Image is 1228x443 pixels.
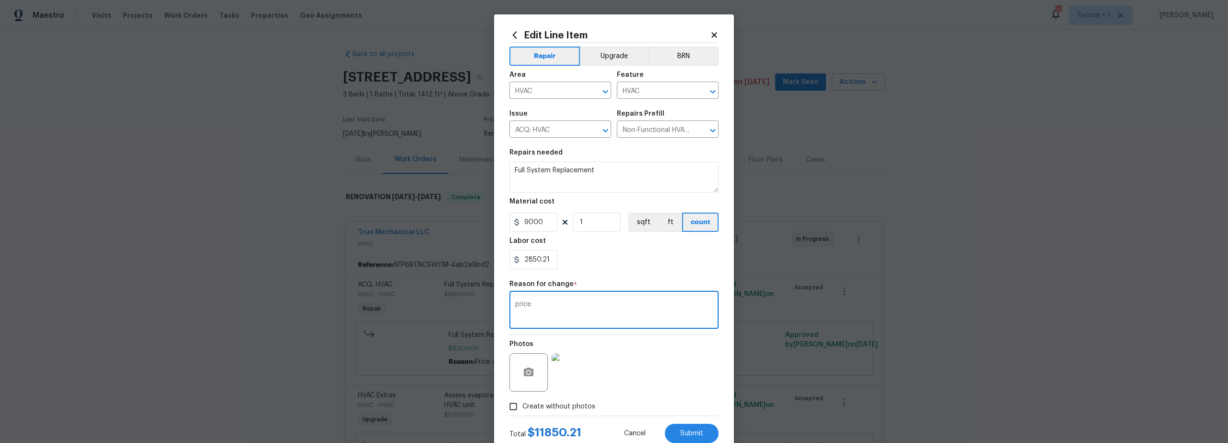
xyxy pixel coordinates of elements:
button: Submit [665,424,719,443]
button: Open [706,124,720,137]
h2: Edit Line Item [509,30,710,40]
h5: Area [509,72,526,78]
button: Repair [509,47,580,66]
button: Open [706,85,720,98]
h5: Repairs needed [509,149,563,156]
button: ft [658,213,682,232]
button: Cancel [609,424,661,443]
button: Open [599,124,612,137]
span: $ 11850.21 [528,427,581,438]
span: Submit [680,430,703,437]
h5: Material cost [509,198,555,205]
button: Upgrade [580,47,649,66]
button: Open [599,85,612,98]
textarea: price [515,301,713,321]
h5: Photos [509,341,533,347]
span: Cancel [624,430,646,437]
span: Create without photos [522,402,595,412]
h5: Labor cost [509,238,546,244]
h5: Repairs Prefill [617,110,664,117]
h5: Reason for change [509,281,574,287]
h5: Feature [617,72,644,78]
div: Total [509,428,581,439]
button: sqft [628,213,658,232]
button: BRN [648,47,719,66]
h5: Issue [509,110,528,117]
textarea: Full System Replacement [509,162,719,192]
button: count [682,213,719,232]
